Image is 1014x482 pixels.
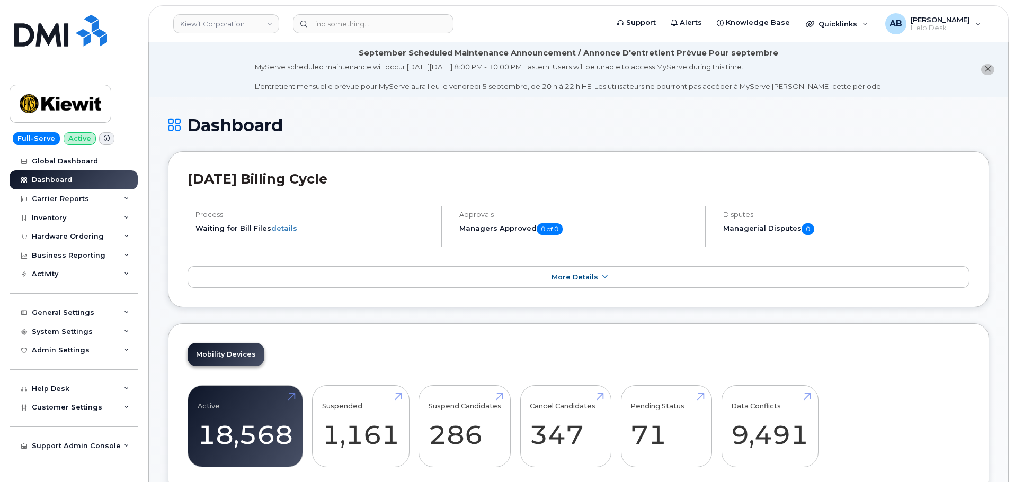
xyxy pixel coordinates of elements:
[630,392,702,461] a: Pending Status 71
[322,392,399,461] a: Suspended 1,161
[530,392,601,461] a: Cancel Candidates 347
[459,223,696,235] h5: Managers Approved
[188,171,969,187] h2: [DATE] Billing Cycle
[188,343,264,366] a: Mobility Devices
[802,223,814,235] span: 0
[552,273,598,281] span: More Details
[195,223,432,233] li: Waiting for Bill Files
[723,223,969,235] h5: Managerial Disputes
[459,211,696,219] h4: Approvals
[198,392,293,461] a: Active 18,568
[429,392,501,461] a: Suspend Candidates 286
[981,64,994,75] button: close notification
[168,116,989,134] h1: Dashboard
[195,211,432,219] h4: Process
[255,62,883,92] div: MyServe scheduled maintenance will occur [DATE][DATE] 8:00 PM - 10:00 PM Eastern. Users will be u...
[723,211,969,219] h4: Disputes
[537,223,563,235] span: 0 of 0
[731,392,808,461] a: Data Conflicts 9,491
[359,48,778,59] div: September Scheduled Maintenance Announcement / Annonce D'entretient Prévue Pour septembre
[271,224,297,232] a: details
